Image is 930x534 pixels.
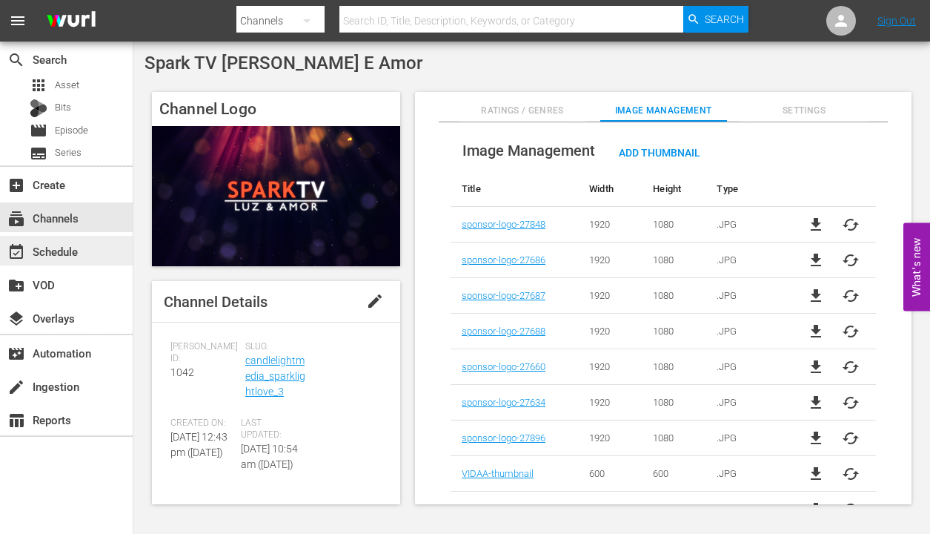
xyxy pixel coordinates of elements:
a: sponsor-logo-27688 [462,326,545,337]
td: 1920 [578,314,642,349]
th: Type [705,171,791,207]
button: cached [842,394,860,412]
a: file_download [807,465,825,483]
a: sponsor-logo-27848 [462,219,545,230]
a: file_download [807,394,825,412]
button: cached [842,323,860,340]
td: 1080 [642,207,705,243]
a: file_download [807,323,825,340]
td: 1080 [642,278,705,314]
span: Last Updated: [241,418,304,441]
td: .JPG [705,243,791,278]
td: 1920 [578,207,642,243]
span: [DATE] 10:54 am ([DATE]) [241,443,298,470]
span: edit [366,292,384,310]
span: Image Management [600,103,727,119]
td: .JPG [705,385,791,421]
td: 600 [642,456,705,492]
span: Overlays [7,310,25,328]
span: [DATE] 12:43 pm ([DATE]) [170,431,227,458]
span: Ratings / Genres [459,103,586,119]
span: Add Thumbnail [607,147,712,159]
button: cached [842,251,860,269]
a: file_download [807,287,825,305]
span: 1042 [170,366,194,378]
span: menu [9,12,27,30]
button: cached [842,216,860,234]
td: .JPG [705,492,791,527]
a: file_download [807,358,825,376]
span: Series [30,145,47,162]
span: Automation [7,345,25,363]
th: Height [642,171,705,207]
span: Search [705,6,744,33]
td: .JPG [705,421,791,456]
td: 1080 [642,492,705,527]
td: 1920 [578,492,642,527]
button: Search [683,6,748,33]
a: file_download [807,251,825,269]
td: 1080 [642,243,705,278]
a: file_download [807,216,825,234]
span: Asset [55,78,79,93]
span: Series [55,145,82,160]
td: .JPG [705,278,791,314]
span: Image Management [462,142,595,159]
a: sponsor-logo-27883 [462,504,545,515]
span: Channel Details [164,293,268,311]
th: Title [451,171,578,207]
a: sponsor-logo-27686 [462,254,545,266]
img: Spark TV Luz E Amor [152,126,400,266]
a: VIDAA-thumbnail [462,468,534,479]
td: 1920 [578,349,642,385]
td: 1080 [642,314,705,349]
h4: Channel Logo [152,92,400,126]
td: 1920 [578,243,642,278]
a: file_download [807,429,825,447]
a: candlelightmedia_sparklightlove_3 [245,355,305,398]
td: .JPG [705,349,791,385]
span: cached [842,465,860,483]
th: Width [578,171,642,207]
span: Spark TV [PERSON_NAME] E Amor [145,53,422,73]
td: 600 [578,456,642,492]
a: Sign Out [877,15,916,27]
button: cached [842,287,860,305]
span: cached [842,429,860,447]
td: 1080 [642,349,705,385]
a: file_download [807,501,825,518]
td: 1080 [642,385,705,421]
span: [PERSON_NAME] ID: [170,341,238,365]
span: cached [842,358,860,376]
span: Episode [55,123,88,138]
span: Bits [55,100,71,115]
img: ans4CAIJ8jUAAAAAAAAAAAAAAAAAAAAAAAAgQb4GAAAAAAAAAAAAAAAAAAAAAAAAJMjXAAAAAAAAAAAAAAAAAAAAAAAAgAT5G... [36,4,107,39]
span: add_box [7,177,25,194]
span: Schedule [7,243,25,261]
td: 1080 [642,421,705,456]
a: sponsor-logo-27634 [462,397,545,408]
span: Search [7,51,25,69]
span: Slug: [245,341,308,353]
span: cached [842,501,860,518]
span: Created On: [170,418,233,429]
td: 1920 [578,421,642,456]
button: Open Feedback Widget [903,223,930,311]
span: Settings [741,103,868,119]
a: sponsor-logo-27687 [462,290,545,301]
a: sponsor-logo-27660 [462,361,545,372]
td: .JPG [705,314,791,349]
span: Episode [30,122,47,139]
td: 1920 [578,278,642,314]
